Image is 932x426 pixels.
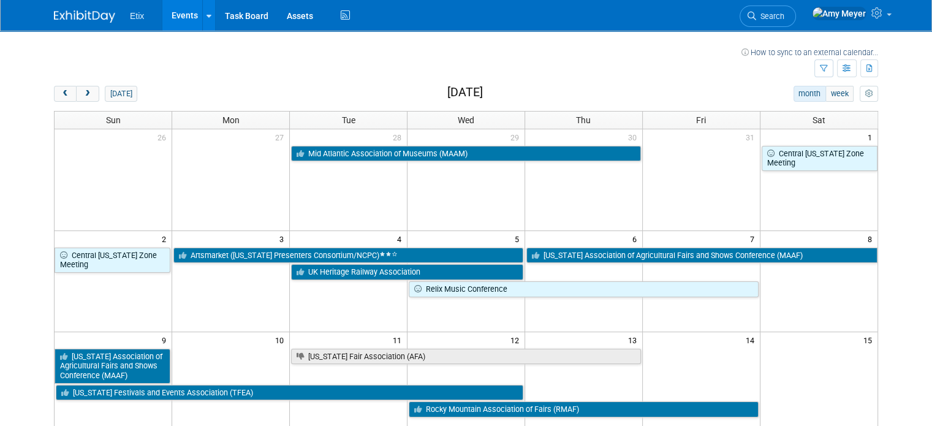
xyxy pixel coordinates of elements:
button: week [825,86,854,102]
span: 2 [161,231,172,246]
a: [US_STATE] Association of Agricultural Fairs and Shows Conference (MAAF) [526,248,877,264]
span: 26 [156,129,172,145]
span: 6 [631,231,642,246]
a: UK Heritage Railway Association [291,264,523,280]
button: myCustomButton [860,86,878,102]
span: 8 [866,231,877,246]
a: Central [US_STATE] Zone Meeting [55,248,170,273]
span: 27 [274,129,289,145]
span: Tue [342,115,355,125]
span: 10 [274,332,289,348]
span: 3 [278,231,289,246]
button: month [794,86,826,102]
span: 15 [862,332,877,348]
img: ExhibitDay [54,10,115,23]
a: [US_STATE] Festivals and Events Association (TFEA) [56,385,523,401]
span: 4 [396,231,407,246]
a: Central [US_STATE] Zone Meeting [762,146,877,171]
span: 7 [749,231,760,246]
span: Wed [458,115,474,125]
span: 28 [392,129,407,145]
span: 14 [744,332,760,348]
i: Personalize Calendar [865,90,873,98]
span: Fri [696,115,706,125]
span: 5 [513,231,525,246]
h2: [DATE] [447,86,483,99]
span: Mon [222,115,240,125]
a: Mid Atlantic Association of Museums (MAAM) [291,146,641,162]
span: 12 [509,332,525,348]
button: prev [54,86,77,102]
span: 13 [627,332,642,348]
a: Artsmarket ([US_STATE] Presenters Consortium/NCPC) [173,248,523,264]
span: 29 [509,129,525,145]
span: 31 [744,129,760,145]
button: next [76,86,99,102]
a: How to sync to an external calendar... [741,48,878,57]
span: Sun [106,115,121,125]
a: Rocky Mountain Association of Fairs (RMAF) [409,401,759,417]
a: Search [740,6,796,27]
span: Thu [576,115,591,125]
a: [US_STATE] Association of Agricultural Fairs and Shows Conference (MAAF) [55,349,170,384]
button: [DATE] [105,86,137,102]
img: Amy Meyer [812,7,866,20]
a: [US_STATE] Fair Association (AFA) [291,349,641,365]
span: 30 [627,129,642,145]
span: 11 [392,332,407,348]
span: Etix [130,11,144,21]
a: Relix Music Conference [409,281,759,297]
span: Sat [813,115,825,125]
span: 9 [161,332,172,348]
span: 1 [866,129,877,145]
span: Search [756,12,784,21]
